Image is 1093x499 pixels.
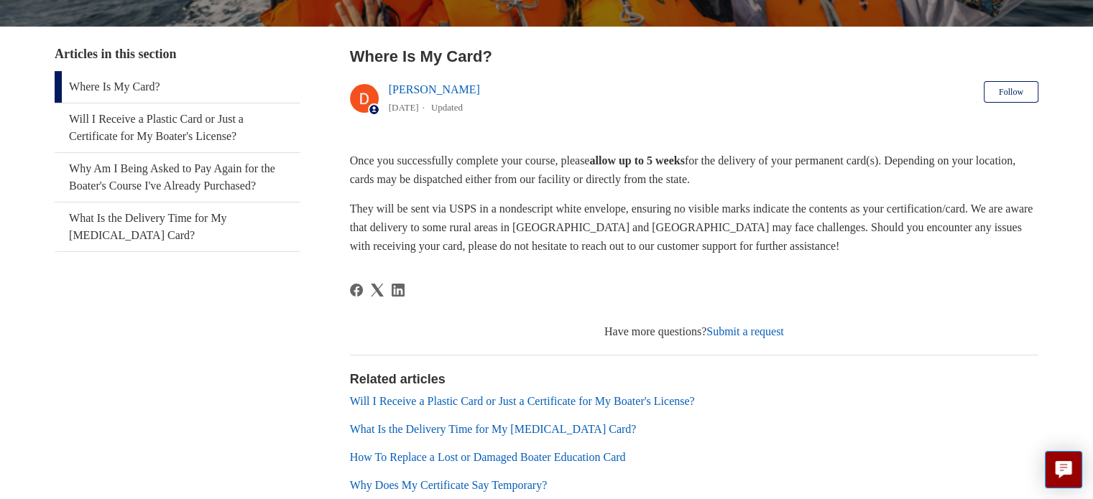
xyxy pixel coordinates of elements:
[350,451,626,463] a: How To Replace a Lost or Damaged Boater Education Card
[350,370,1038,389] h2: Related articles
[389,102,419,113] time: 04/15/2024, 17:31
[55,71,300,103] a: Where Is My Card?
[389,83,480,95] a: [PERSON_NAME]
[350,284,363,297] a: Facebook
[1045,451,1082,488] button: Live chat
[392,284,405,297] a: LinkedIn
[984,81,1038,103] button: Follow Article
[55,153,300,202] a: Why Am I Being Asked to Pay Again for the Boater's Course I've Already Purchased?
[350,200,1038,255] p: They will be sent via USPS in a nondescript white envelope, ensuring no visible marks indicate th...
[350,151,1038,188] p: Once you successfully complete your course, please for the delivery of your permanent card(s). De...
[371,284,384,297] svg: Share this page on X Corp
[55,202,300,251] a: What Is the Delivery Time for My [MEDICAL_DATA] Card?
[589,154,684,167] strong: allow up to 5 weeks
[706,325,784,337] a: Submit a request
[350,395,695,407] a: Will I Receive a Plastic Card or Just a Certificate for My Boater's License?
[431,102,463,113] li: Updated
[55,103,300,152] a: Will I Receive a Plastic Card or Just a Certificate for My Boater's License?
[350,45,1038,68] h2: Where Is My Card?
[371,284,384,297] a: X Corp
[350,423,637,435] a: What Is the Delivery Time for My [MEDICAL_DATA] Card?
[350,479,548,491] a: Why Does My Certificate Say Temporary?
[350,284,363,297] svg: Share this page on Facebook
[55,47,176,61] span: Articles in this section
[350,323,1038,340] div: Have more questions?
[392,284,405,297] svg: Share this page on LinkedIn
